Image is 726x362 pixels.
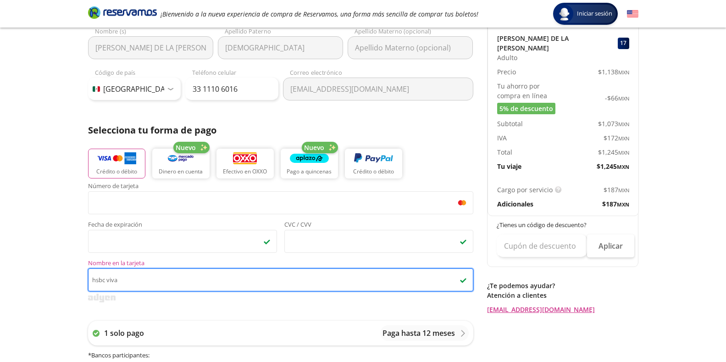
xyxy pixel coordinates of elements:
button: Aplicar [587,234,634,257]
img: checkmark [263,238,271,245]
button: Crédito o débito [345,149,402,178]
span: Iniciar sesión [573,9,616,18]
button: Pago a quincenas [281,149,338,178]
p: Paga hasta 12 meses [382,328,455,339]
p: Tu viaje [497,162,521,171]
span: Nuevo [176,143,196,152]
span: Número de tarjeta [88,183,473,191]
span: Nuevo [304,143,324,152]
iframe: Iframe del número de tarjeta asegurada [92,194,469,212]
img: checkmark [460,238,467,245]
span: $ 1,138 [598,67,629,77]
p: ¿Te podemos ayudar? [487,281,638,290]
small: MXN [618,187,629,194]
p: Tu ahorro por compra en línea [497,81,563,100]
small: MXN [618,95,629,102]
p: Selecciona tu forma de pago [88,123,473,137]
input: Apellido Materno (opcional) [348,36,473,59]
input: Correo electrónico [283,78,473,100]
span: $ 187 [604,185,629,195]
img: mc [456,199,468,207]
p: Adicionales [497,199,533,209]
iframe: Iframe de la fecha de caducidad de la tarjeta asegurada [92,233,273,250]
input: Nombre (s) [88,36,213,59]
p: Crédito o débito [353,167,394,176]
small: MXN [618,121,629,128]
button: Crédito o débito [88,149,145,178]
span: $ 1,073 [598,119,629,128]
a: Brand Logo [88,6,157,22]
span: Fecha de expiración [88,222,277,230]
i: Brand Logo [88,6,157,19]
span: -$ 66 [605,93,629,103]
small: MXN [618,69,629,76]
iframe: Iframe del código de seguridad de la tarjeta asegurada [288,233,469,250]
img: svg+xml;base64,PD94bWwgdmVyc2lvbj0iMS4wIiBlbmNvZGluZz0iVVRGLTgiPz4KPHN2ZyB3aWR0aD0iMzk2cHgiIGhlaW... [88,294,116,302]
span: CVC / CVV [284,222,473,230]
p: Pago a quincenas [287,167,332,176]
p: ¿Tienes un código de descuento? [497,221,630,230]
p: Cargo por servicio [497,185,553,195]
span: $ 187 [602,199,629,209]
img: MX [93,86,100,92]
p: Atención a clientes [487,290,638,300]
span: Nombre en la tarjeta [88,260,473,268]
p: Precio [497,67,516,77]
p: Total [497,147,512,157]
h6: * Bancos participantes : [88,351,473,360]
input: Nombre en la tarjetacheckmark [88,268,473,291]
small: MXN [618,149,629,156]
div: 17 [618,38,629,49]
small: MXN [617,201,629,208]
p: 1 solo pago [104,328,144,339]
span: Adulto [497,53,517,62]
button: Dinero en cuenta [152,149,210,178]
p: Efectivo en OXXO [223,167,267,176]
p: Crédito o débito [96,167,137,176]
p: [PERSON_NAME] DE LA [PERSON_NAME] [497,33,615,53]
input: Apellido Paterno [218,36,343,59]
span: $ 172 [604,133,629,143]
span: $ 1,245 [597,162,629,171]
p: Dinero en cuenta [159,167,203,176]
img: checkmark [460,276,467,284]
input: Teléfono celular [185,78,278,100]
button: English [627,8,638,20]
small: MXN [617,163,629,170]
small: MXN [618,135,629,142]
span: 5% de descuento [499,104,553,113]
a: [EMAIL_ADDRESS][DOMAIN_NAME] [487,305,638,314]
em: ¡Bienvenido a la nueva experiencia de compra de Reservamos, una forma más sencilla de comprar tus... [161,10,478,18]
p: Subtotal [497,119,523,128]
span: $ 1,245 [598,147,629,157]
p: IVA [497,133,507,143]
input: Cupón de descuento [497,234,587,257]
button: Efectivo en OXXO [216,149,274,178]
